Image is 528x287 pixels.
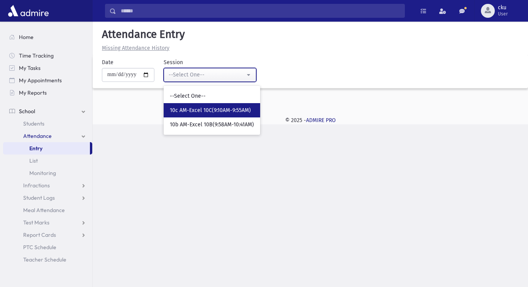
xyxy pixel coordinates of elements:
[19,65,41,71] span: My Tasks
[29,145,42,152] span: Entry
[102,58,113,66] label: Date
[306,117,336,124] a: ADMIRE PRO
[170,107,251,114] span: 10c AM-Excel 10C(9:10AM-9:55AM)
[3,31,92,43] a: Home
[3,241,92,253] a: PTC Schedule
[498,11,508,17] span: User
[99,45,169,51] a: Missing Attendance History
[23,194,55,201] span: Student Logs
[3,49,92,62] a: Time Tracking
[3,117,92,130] a: Students
[3,204,92,216] a: Meal Attendance
[3,192,92,204] a: Student Logs
[23,132,52,139] span: Attendance
[3,105,92,117] a: School
[23,244,56,251] span: PTC Schedule
[164,68,256,82] button: --Select One--
[19,89,47,96] span: My Reports
[19,77,62,84] span: My Appointments
[23,219,49,226] span: Test Marks
[3,229,92,241] a: Report Cards
[3,167,92,179] a: Monitoring
[19,52,54,59] span: Time Tracking
[3,216,92,229] a: Test Marks
[3,155,92,167] a: List
[23,182,50,189] span: Infractions
[164,58,183,66] label: Session
[3,74,92,87] a: My Appointments
[23,207,65,214] span: Meal Attendance
[3,179,92,192] a: Infractions
[116,4,404,18] input: Search
[3,253,92,266] a: Teacher Schedule
[169,71,245,79] div: --Select One--
[29,157,38,164] span: List
[3,142,90,155] a: Entry
[23,256,66,263] span: Teacher Schedule
[3,87,92,99] a: My Reports
[19,34,34,41] span: Home
[29,170,56,177] span: Monitoring
[3,130,92,142] a: Attendance
[6,3,51,19] img: AdmirePro
[102,45,169,51] u: Missing Attendance History
[170,92,206,100] span: --Select One--
[23,231,56,238] span: Report Cards
[23,120,44,127] span: Students
[3,62,92,74] a: My Tasks
[99,28,522,41] h5: Attendance Entry
[170,121,254,129] span: 10b AM-Excel 10B(9:58AM-10:41AM)
[105,116,516,124] div: © 2025 -
[498,5,508,11] span: cku
[19,108,35,115] span: School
